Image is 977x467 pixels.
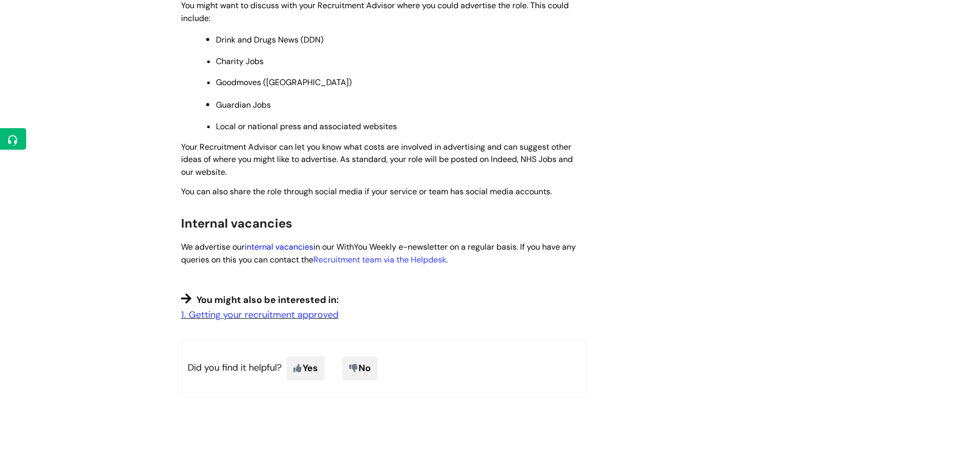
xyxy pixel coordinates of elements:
a: 1. Getting your recruitment approved [181,309,338,321]
span: Your Recruitment Advisor can let you know what costs are involved in advertising and can suggest ... [181,141,573,178]
span: No [343,356,377,380]
span: Charity Jobs [216,56,264,67]
span: You might also be interested in: [196,294,339,306]
span: Internal vacancies [181,215,292,231]
a: internal vacancies [245,241,313,252]
a: Recruitment team via the Helpdesk [313,254,446,265]
p: Did you find it helpful? [181,339,586,397]
span: We advertise our in our WithYou Weekly e-newsletter on a regular basis. If you have any queries o... [181,241,576,265]
span: Local or national press and associated websites [216,121,397,132]
span: Drink and Drugs News (DDN) [216,34,324,45]
span: Guardian Jobs [216,99,271,110]
span: Yes [287,356,325,380]
span: Goodmoves ([GEOGRAPHIC_DATA]) [216,77,352,88]
span: You can also share the role through social media if your service or team has social media accounts. [181,186,552,197]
